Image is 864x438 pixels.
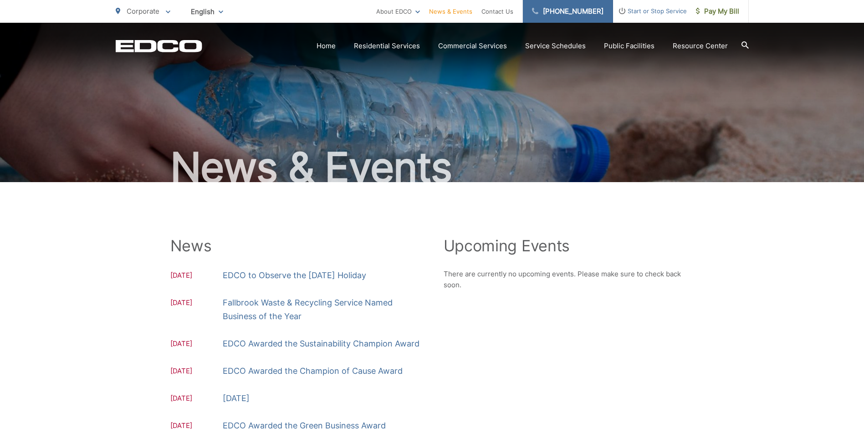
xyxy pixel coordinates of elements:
[438,41,507,51] a: Commercial Services
[354,41,420,51] a: Residential Services
[429,6,472,17] a: News & Events
[116,40,202,52] a: EDCD logo. Return to the homepage.
[604,41,654,51] a: Public Facilities
[170,297,223,323] span: [DATE]
[673,41,728,51] a: Resource Center
[223,296,421,323] a: Fallbrook Waste & Recycling Service Named Business of the Year
[376,6,420,17] a: About EDCO
[170,270,223,282] span: [DATE]
[223,364,403,378] a: EDCO Awarded the Champion of Cause Award
[223,269,366,282] a: EDCO to Observe the [DATE] Holiday
[444,237,694,255] h2: Upcoming Events
[223,337,419,351] a: EDCO Awarded the Sustainability Champion Award
[170,393,223,405] span: [DATE]
[127,7,159,15] span: Corporate
[116,145,749,190] h1: News & Events
[525,41,586,51] a: Service Schedules
[696,6,739,17] span: Pay My Bill
[170,338,223,351] span: [DATE]
[184,4,230,20] span: English
[223,392,250,405] a: [DATE]
[223,419,386,433] a: EDCO Awarded the Green Business Award
[170,420,223,433] span: [DATE]
[481,6,513,17] a: Contact Us
[317,41,336,51] a: Home
[444,269,694,290] p: There are currently no upcoming events. Please make sure to check back soon.
[170,237,421,255] h2: News
[170,366,223,378] span: [DATE]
